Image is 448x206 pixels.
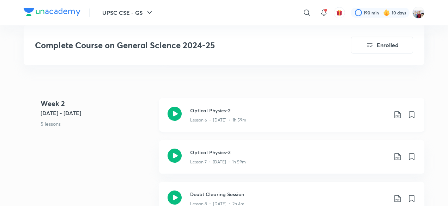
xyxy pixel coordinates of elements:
[98,6,158,20] button: UPSC CSE - GS
[24,8,80,16] img: Company Logo
[336,10,343,16] img: avatar
[190,191,388,198] h3: Doubt Clearing Session
[412,7,424,19] img: km swarthi
[41,98,153,109] h4: Week 2
[190,107,388,114] h3: Optical Physics-2
[159,140,424,182] a: Optical Physics-3Lesson 7 • [DATE] • 1h 59m
[41,109,153,117] h5: [DATE] - [DATE]
[190,117,246,123] p: Lesson 6 • [DATE] • 1h 59m
[159,98,424,140] a: Optical Physics-2Lesson 6 • [DATE] • 1h 59m
[334,7,345,18] button: avatar
[383,9,390,16] img: streak
[35,40,311,50] h3: Complete Course on General Science 2024-25
[41,120,153,127] p: 5 lessons
[190,149,388,156] h3: Optical Physics-3
[24,8,80,18] a: Company Logo
[190,159,246,165] p: Lesson 7 • [DATE] • 1h 59m
[351,37,413,54] button: Enrolled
